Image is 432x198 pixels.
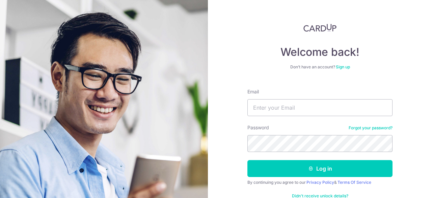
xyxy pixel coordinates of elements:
[349,125,393,131] a: Forgot your password?
[247,88,259,95] label: Email
[337,180,371,185] a: Terms Of Service
[303,24,336,32] img: CardUp Logo
[247,45,393,59] h4: Welcome back!
[247,180,393,185] div: By continuing you agree to our &
[247,64,393,70] div: Don’t have an account?
[247,99,393,116] input: Enter your Email
[306,180,334,185] a: Privacy Policy
[247,160,393,177] button: Log in
[247,124,269,131] label: Password
[336,64,350,69] a: Sign up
